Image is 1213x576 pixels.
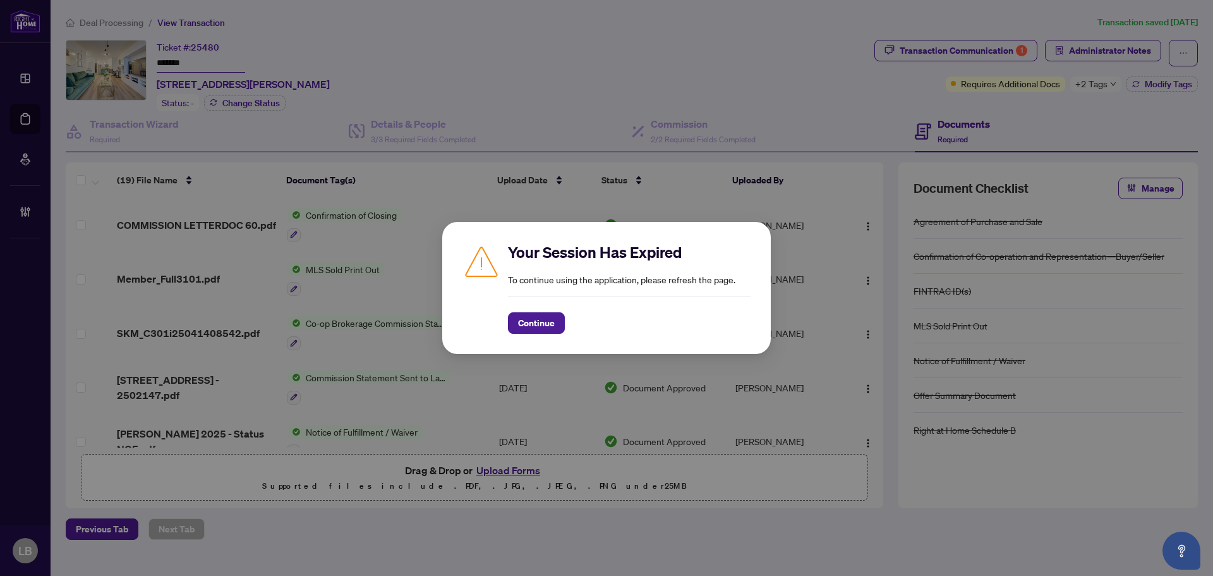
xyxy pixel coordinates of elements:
button: Continue [508,312,565,334]
button: Open asap [1162,532,1200,570]
span: Continue [518,313,555,333]
img: Caution icon [462,242,500,280]
h2: Your Session Has Expired [508,242,751,262]
div: To continue using the application, please refresh the page. [508,242,751,334]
